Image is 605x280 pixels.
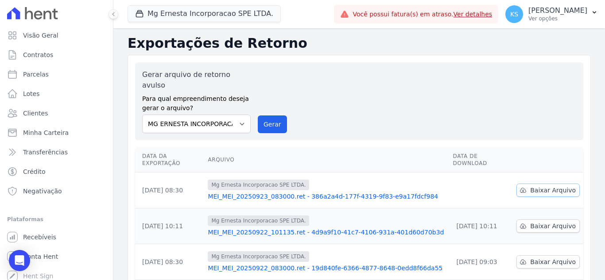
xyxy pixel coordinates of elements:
span: Transferências [23,148,68,157]
a: Conta Hent [4,248,109,265]
a: Baixar Arquivo [516,255,580,268]
span: Baixar Arquivo [530,222,576,230]
td: [DATE] 08:30 [135,173,204,208]
span: Visão Geral [23,31,58,40]
span: Mg Ernesta Incorporacao SPE LTDA. [208,215,309,226]
th: Arquivo [204,147,449,173]
a: Negativação [4,182,109,200]
a: Ver detalhes [454,11,493,18]
a: Recebíveis [4,228,109,246]
span: Lotes [23,89,40,98]
span: Mg Ernesta Incorporacao SPE LTDA. [208,180,309,190]
a: MEI_MEI_20250922_083000.ret - 19d840fe-6366-4877-8648-0edd8f66da55 [208,264,446,272]
a: Baixar Arquivo [516,219,580,233]
a: Transferências [4,143,109,161]
a: Parcelas [4,65,109,83]
a: Visão Geral [4,27,109,44]
button: Mg Ernesta Incorporacao SPE LTDA. [128,5,281,22]
a: Lotes [4,85,109,103]
div: Plataformas [7,214,106,225]
a: Contratos [4,46,109,64]
td: [DATE] 10:11 [135,208,204,244]
th: Data de Download [450,147,513,173]
span: Clientes [23,109,48,118]
td: [DATE] 09:03 [450,244,513,280]
span: Minha Carteira [23,128,69,137]
span: Negativação [23,187,62,196]
a: Crédito [4,163,109,180]
span: Parcelas [23,70,49,79]
label: Para qual empreendimento deseja gerar o arquivo? [142,91,251,113]
span: Crédito [23,167,46,176]
a: Minha Carteira [4,124,109,142]
span: KS [510,11,518,17]
h2: Exportações de Retorno [128,35,591,51]
th: Data da Exportação [135,147,204,173]
td: [DATE] 10:11 [450,208,513,244]
p: Ver opções [528,15,587,22]
span: Conta Hent [23,252,58,261]
button: KS [PERSON_NAME] Ver opções [498,2,605,27]
td: [DATE] 08:30 [135,244,204,280]
a: MEI_MEI_20250922_101135.ret - 4d9a9f10-41c7-4106-931a-401d60d70b3d [208,228,446,237]
span: Baixar Arquivo [530,257,576,266]
span: Você possui fatura(s) em atraso. [353,10,492,19]
span: Contratos [23,50,53,59]
span: Mg Ernesta Incorporacao SPE LTDA. [208,251,309,262]
button: Gerar [258,115,287,133]
p: [PERSON_NAME] [528,6,587,15]
div: Open Intercom Messenger [9,250,30,271]
span: Recebíveis [23,233,56,242]
a: Clientes [4,104,109,122]
span: Baixar Arquivo [530,186,576,195]
label: Gerar arquivo de retorno avulso [142,69,251,91]
a: MEI_MEI_20250923_083000.ret - 386a2a4d-177f-4319-9f83-e9a17fdcf984 [208,192,446,201]
a: Baixar Arquivo [516,184,580,197]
